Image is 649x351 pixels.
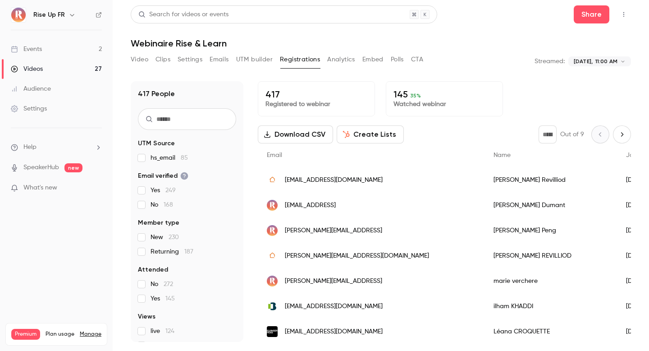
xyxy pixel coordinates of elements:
span: live [151,327,174,336]
span: 230 [169,234,179,240]
div: Léana CROQUETTE [484,319,617,344]
span: Plan usage [46,331,74,338]
span: [EMAIL_ADDRESS][DOMAIN_NAME] [285,175,383,185]
h1: Webinaire Rise & Learn [131,38,631,49]
span: 124 [165,328,174,334]
span: [PERSON_NAME][EMAIL_ADDRESS] [285,226,382,236]
div: ilham KHADDI [484,294,617,319]
img: safti.fr [267,250,278,261]
span: 145 [165,296,175,302]
button: Settings [178,52,202,67]
img: riseup.ai [267,276,278,286]
span: 249 [165,187,176,194]
img: Rise Up FR [11,8,26,22]
p: Watched webinar [393,100,495,109]
span: 85 [181,155,188,161]
p: Streamed: [535,57,565,66]
button: Top Bar Actions [617,7,631,22]
span: No [151,200,173,209]
button: Clips [155,52,170,67]
span: Yes [151,294,175,303]
span: Views [138,312,155,321]
div: Search for videos or events [138,10,229,19]
div: marie verchere [484,268,617,294]
h1: 417 People [138,88,175,99]
span: Email verified [138,171,188,180]
span: replay [151,341,180,350]
button: Share [574,5,609,23]
img: riseup.ai [267,200,278,211]
img: elvingerhoss.lu [267,326,278,337]
a: Manage [80,331,101,338]
span: Attended [138,265,168,274]
span: Name [494,152,511,158]
img: riseup.ai [267,225,278,236]
img: bouygues-immobilier.com [267,301,278,312]
p: 145 [393,89,495,100]
span: [PERSON_NAME][EMAIL_ADDRESS][DOMAIN_NAME] [285,251,429,261]
button: Download CSV [258,125,333,143]
button: Polls [391,52,404,67]
li: help-dropdown-opener [11,143,102,152]
div: [PERSON_NAME] REVILLIOD [484,243,617,268]
div: Audience [11,84,51,93]
span: 272 [164,281,173,287]
iframe: Noticeable Trigger [91,184,102,192]
button: Create Lists [337,125,404,143]
button: Embed [362,52,384,67]
button: Next page [613,125,631,143]
div: Settings [11,104,47,113]
span: Returning [151,247,193,256]
img: safti.fr [267,175,278,185]
span: New [151,233,179,242]
button: UTM builder [236,52,273,67]
button: Video [131,52,148,67]
span: UTM Source [138,139,175,148]
button: CTA [411,52,423,67]
span: [EMAIL_ADDRESS][DOMAIN_NAME] [285,327,383,337]
div: Events [11,45,42,54]
span: Yes [151,186,176,195]
span: new [64,163,82,172]
span: 35 % [410,92,421,99]
span: [EMAIL_ADDRESS] [285,201,336,210]
span: Help [23,143,37,152]
span: Email [267,152,282,158]
p: 417 [265,89,367,100]
button: Registrations [280,52,320,67]
p: Out of 9 [560,130,584,139]
span: Premium [11,329,40,340]
span: 187 [184,249,193,255]
span: [PERSON_NAME][EMAIL_ADDRESS] [285,277,382,286]
span: What's new [23,183,57,193]
a: SpeakerHub [23,163,59,172]
button: Emails [210,52,229,67]
span: Member type [138,218,179,227]
span: No [151,280,173,289]
span: 11:00 AM [595,57,617,65]
div: Videos [11,65,43,74]
span: [EMAIL_ADDRESS][DOMAIN_NAME] [285,302,383,311]
span: 168 [164,202,173,208]
button: Analytics [327,52,355,67]
span: [DATE], [574,57,593,65]
div: [PERSON_NAME] Dumant [484,193,617,218]
div: [PERSON_NAME] Revilliod [484,167,617,193]
span: hs_email [151,153,188,162]
p: Registered to webinar [265,100,367,109]
div: [PERSON_NAME] Peng [484,218,617,243]
h6: Rise Up FR [33,10,65,19]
